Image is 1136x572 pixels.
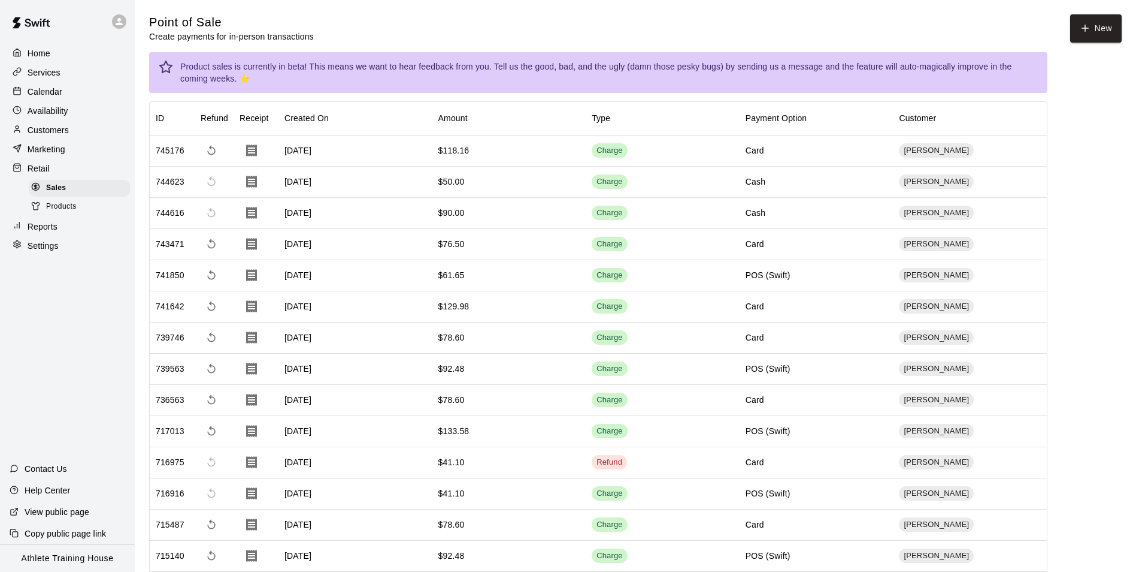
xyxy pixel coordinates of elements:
button: Download Receipt [240,139,263,162]
div: Amount [438,101,468,135]
div: [PERSON_NAME] [899,143,974,158]
div: Refund [596,457,622,468]
div: ID [150,101,195,135]
div: Charge [596,488,623,499]
div: $61.65 [438,269,465,281]
div: [PERSON_NAME] [899,174,974,189]
div: [DATE] [278,229,432,260]
button: Download Receipt [240,450,263,474]
p: Marketing [28,143,65,155]
span: This payment has already been refunded. The refund has ID 716975 [201,483,222,504]
a: Retail [10,159,125,177]
div: Product sales is currently in beta! This means we want to hear feedback from you. Tell us the goo... [180,56,1038,89]
button: Download Receipt [240,544,263,568]
div: [PERSON_NAME] [899,362,974,376]
div: Type [586,101,740,135]
div: Charge [596,550,623,562]
button: Download Receipt [240,294,263,318]
div: Charge [596,395,623,406]
div: Customer [899,101,936,135]
span: [PERSON_NAME] [899,176,974,188]
button: Download Receipt [240,513,263,537]
span: Sales [46,182,66,194]
span: Refund payment [201,514,222,535]
button: Download Receipt [240,170,263,194]
span: [PERSON_NAME] [899,395,974,406]
div: 741642 [156,300,184,312]
span: [PERSON_NAME] [899,488,974,499]
div: [PERSON_NAME] [899,330,974,345]
div: Refund [201,101,228,135]
a: sending us a message [737,62,823,71]
div: Created On [278,101,432,135]
div: [DATE] [278,167,432,198]
span: Refund payment [201,389,222,411]
div: [PERSON_NAME] [899,486,974,501]
div: Charge [596,363,623,375]
a: Services [10,64,125,82]
div: Sales [29,180,130,197]
div: 717013 [156,425,184,437]
div: Cash [746,207,765,219]
p: Reports [28,221,57,233]
span: Refund payment [201,233,222,255]
div: Cash [746,176,765,188]
a: Sales [29,179,135,197]
button: Download Receipt [240,263,263,287]
button: New [1070,14,1122,43]
p: Retail [28,162,50,174]
div: [DATE] [278,136,432,167]
div: POS (Swift) [746,269,790,281]
div: Card [746,394,764,406]
span: Products [46,201,77,213]
div: Receipt [240,101,269,135]
div: [PERSON_NAME] [899,424,974,438]
h5: Point of Sale [149,14,314,31]
div: $41.10 [438,456,465,468]
button: Download Receipt [240,419,263,443]
div: Card [746,144,764,156]
a: Reports [10,218,125,236]
div: POS (Swift) [746,425,790,437]
div: [PERSON_NAME] [899,455,974,469]
div: 741850 [156,269,184,281]
div: POS (Swift) [746,363,790,375]
span: [PERSON_NAME] [899,519,974,531]
a: Home [10,44,125,62]
p: Availability [28,105,68,117]
div: [DATE] [278,323,432,354]
span: Cannot make a refund for non card payments [201,171,222,192]
p: Help Center [25,484,70,496]
div: 716916 [156,487,184,499]
div: [DATE] [278,510,432,541]
span: Refund payment [201,327,222,348]
span: [PERSON_NAME] [899,363,974,375]
div: [PERSON_NAME] [899,549,974,563]
span: [PERSON_NAME] [899,301,974,312]
div: [PERSON_NAME] [899,206,974,220]
div: 744616 [156,207,184,219]
div: Charge [596,145,623,156]
div: Charge [596,332,623,344]
div: Charge [596,301,623,312]
p: Copy public page link [25,528,106,540]
div: $133.58 [438,425,469,437]
div: Marketing [10,140,125,158]
div: [DATE] [278,291,432,323]
div: Receipt [234,101,278,135]
div: [PERSON_NAME] [899,299,974,314]
p: Contact Us [25,463,67,475]
div: [DATE] [278,478,432,510]
div: [DATE] [278,385,432,416]
button: Download Receipt [240,357,263,381]
div: $50.00 [438,176,465,188]
span: [PERSON_NAME] [899,332,974,344]
div: Products [29,198,130,215]
div: [PERSON_NAME] [899,517,974,532]
div: $92.48 [438,550,465,562]
div: Settings [10,237,125,255]
div: 739563 [156,363,184,375]
div: Card [746,300,764,312]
